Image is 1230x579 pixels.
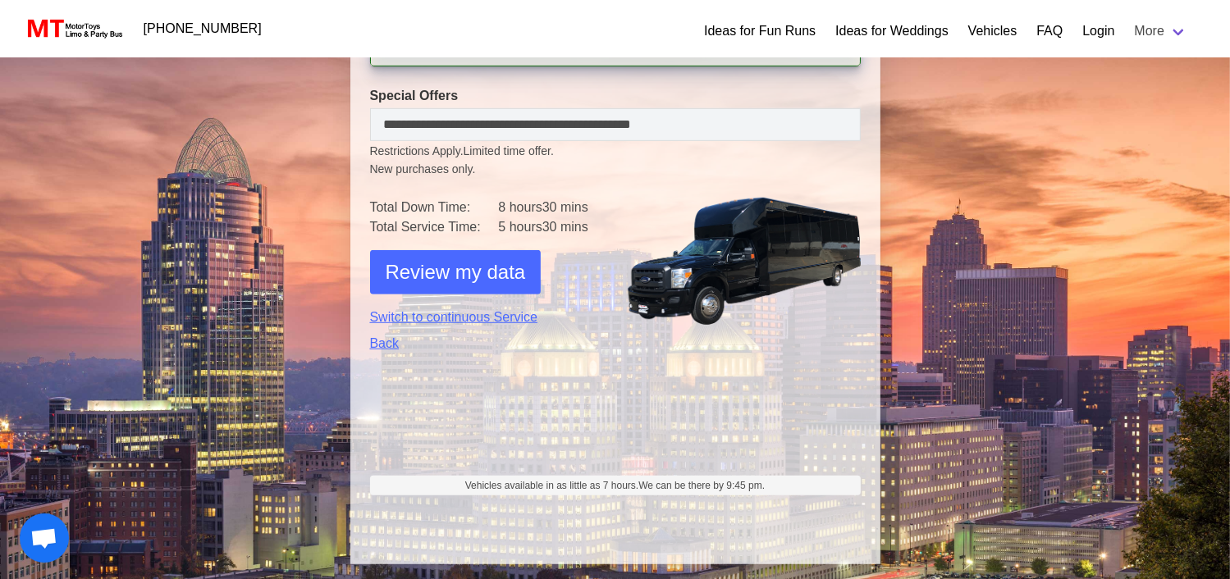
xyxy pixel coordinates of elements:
span: Vehicles available in as little as 7 hours. [465,478,765,493]
a: More [1125,15,1197,48]
img: MotorToys Logo [23,17,124,40]
a: FAQ [1036,21,1063,41]
a: Switch to continuous Service [370,308,603,327]
label: Special Offers [370,86,861,106]
td: Total Down Time: [370,198,499,217]
td: 8 hours [498,198,602,217]
span: We can be there by 9:45 pm. [638,480,765,491]
a: Ideas for Weddings [835,21,949,41]
span: 30 mins [542,220,588,234]
a: Ideas for Fun Runs [704,21,816,41]
span: New purchases only. [370,161,861,178]
small: Restrictions Apply. [370,144,861,178]
span: Review my data [386,258,526,287]
img: 1.png [628,198,861,325]
td: Total Service Time: [370,217,499,237]
a: [PHONE_NUMBER] [134,12,272,45]
button: Review my data [370,250,542,294]
a: Vehicles [968,21,1017,41]
span: Limited time offer. [464,143,554,160]
span: 30 mins [542,200,588,214]
a: Back [370,334,603,353]
a: Login [1082,21,1114,41]
td: 5 hours [498,217,602,237]
a: Open chat [20,513,69,563]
